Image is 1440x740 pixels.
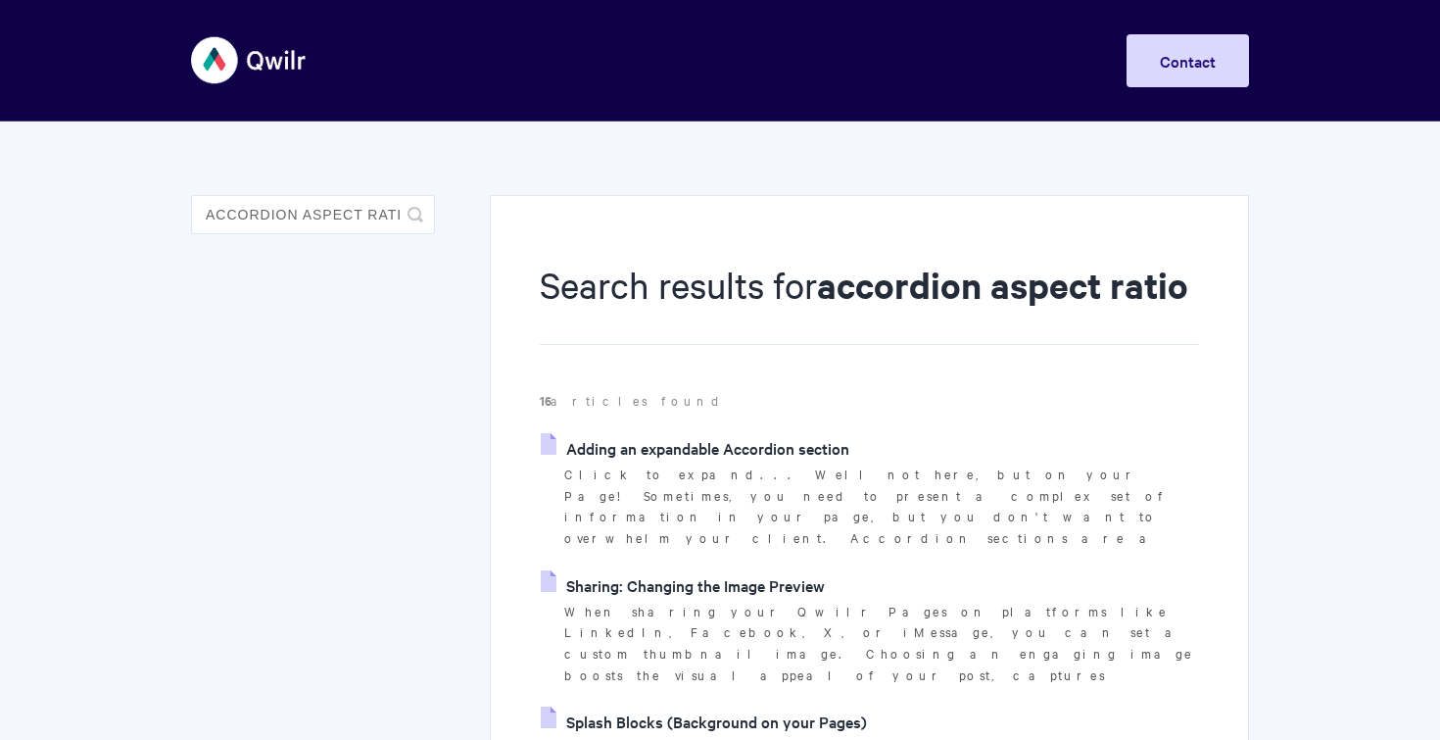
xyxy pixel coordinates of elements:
[564,464,1199,549] p: Click to expand... Well not here, but on your Page! Sometimes, you need to present a complex set ...
[541,433,849,463] a: Adding an expandable Accordion section
[817,261,1188,309] strong: accordion aspect ratio
[540,390,1199,412] p: articles found
[541,707,867,736] a: Splash Blocks (Background on your Pages)
[541,570,825,600] a: Sharing: Changing the Image Preview
[540,260,1199,345] h1: Search results for
[540,391,551,410] strong: 16
[191,195,435,234] input: Search
[191,24,308,97] img: Qwilr Help Center
[1127,34,1249,87] a: Contact
[564,601,1199,686] p: When sharing your Qwilr Pages on platforms like LinkedIn, Facebook, X, or iMessage, you can set a...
